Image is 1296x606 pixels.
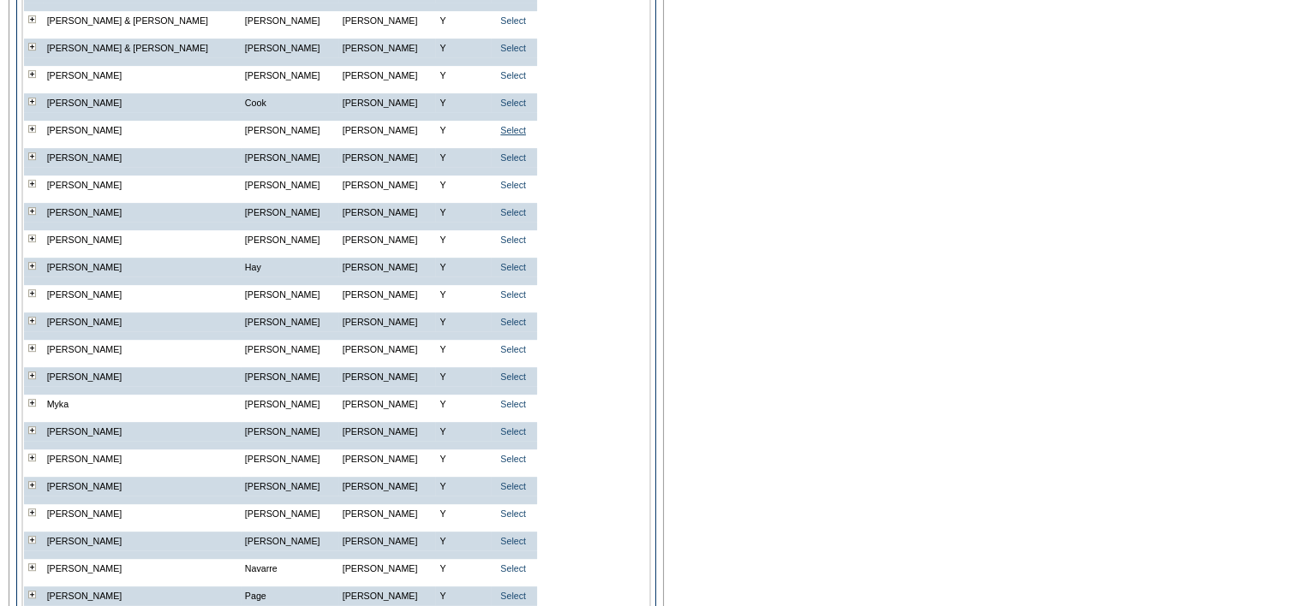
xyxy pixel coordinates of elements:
td: [PERSON_NAME] [43,586,241,605]
td: [PERSON_NAME] [338,121,436,140]
a: Select [500,344,526,354]
td: Y [435,449,491,468]
td: [PERSON_NAME] [43,258,241,276]
td: [PERSON_NAME] [43,477,241,496]
td: [PERSON_NAME] & [PERSON_NAME] [43,11,241,30]
td: Myka [43,395,241,413]
td: [PERSON_NAME] [338,11,436,30]
img: plus.gif [28,43,36,50]
a: Select [500,98,526,108]
td: [PERSON_NAME] [241,395,338,413]
img: plus.gif [28,70,36,78]
img: plus.gif [28,536,36,544]
td: [PERSON_NAME] [338,449,436,468]
td: [PERSON_NAME] [241,367,338,386]
td: [PERSON_NAME] & [PERSON_NAME] [43,39,241,57]
td: [PERSON_NAME] [241,66,338,85]
img: plus.gif [28,125,36,133]
td: [PERSON_NAME] [43,367,241,386]
a: Select [500,508,526,519]
td: Y [435,175,491,194]
td: Y [435,395,491,413]
a: Select [500,152,526,163]
img: plus.gif [28,289,36,297]
a: Select [500,262,526,272]
td: Cook [241,93,338,112]
a: Select [500,563,526,573]
td: Y [435,39,491,57]
td: [PERSON_NAME] [338,477,436,496]
img: plus.gif [28,399,36,407]
td: [PERSON_NAME] [241,285,338,304]
td: [PERSON_NAME] [241,11,338,30]
a: Select [500,536,526,546]
td: [PERSON_NAME] [43,121,241,140]
td: Y [435,422,491,441]
img: plus.gif [28,481,36,489]
td: [PERSON_NAME] [338,230,436,249]
a: Select [500,591,526,601]
td: [PERSON_NAME] [338,532,436,550]
img: plus.gif [28,426,36,434]
a: Select [500,125,526,135]
a: Select [500,371,526,382]
td: [PERSON_NAME] [43,559,241,578]
td: [PERSON_NAME] [241,449,338,468]
td: Y [435,121,491,140]
td: [PERSON_NAME] [43,504,241,523]
td: [PERSON_NAME] [43,422,241,441]
td: Navarre [241,559,338,578]
img: plus.gif [28,262,36,270]
td: Y [435,586,491,605]
a: Select [500,317,526,327]
td: [PERSON_NAME] [43,203,241,222]
td: [PERSON_NAME] [338,559,436,578]
td: Y [435,66,491,85]
td: [PERSON_NAME] [241,422,338,441]
td: [PERSON_NAME] [43,532,241,550]
td: [PERSON_NAME] [241,121,338,140]
td: Y [435,312,491,331]
td: Y [435,93,491,112]
td: Y [435,367,491,386]
img: plus.gif [28,508,36,516]
td: Y [435,532,491,550]
td: [PERSON_NAME] [43,449,241,468]
td: Y [435,559,491,578]
td: [PERSON_NAME] [338,586,436,605]
td: [PERSON_NAME] [338,258,436,276]
td: [PERSON_NAME] [241,39,338,57]
a: Select [500,15,526,26]
td: Y [435,148,491,167]
img: plus.gif [28,207,36,215]
td: [PERSON_NAME] [338,175,436,194]
td: [PERSON_NAME] [338,504,436,523]
td: [PERSON_NAME] [241,477,338,496]
img: plus.gif [28,98,36,105]
a: Select [500,70,526,80]
td: [PERSON_NAME] [338,395,436,413]
a: Select [500,454,526,464]
img: plus.gif [28,563,36,571]
td: [PERSON_NAME] [338,312,436,331]
td: Page [241,586,338,605]
td: [PERSON_NAME] [338,367,436,386]
a: Select [500,235,526,245]
td: [PERSON_NAME] [338,422,436,441]
a: Select [500,426,526,437]
a: Select [500,43,526,53]
td: [PERSON_NAME] [338,203,436,222]
td: [PERSON_NAME] [338,93,436,112]
td: [PERSON_NAME] [241,340,338,359]
img: plus.gif [28,15,36,23]
td: Y [435,285,491,304]
img: plus.gif [28,180,36,187]
td: [PERSON_NAME] [43,93,241,112]
td: [PERSON_NAME] [241,148,338,167]
td: [PERSON_NAME] [338,285,436,304]
a: Select [500,399,526,409]
td: Y [435,340,491,359]
img: plus.gif [28,235,36,242]
td: Y [435,258,491,276]
td: [PERSON_NAME] [338,66,436,85]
